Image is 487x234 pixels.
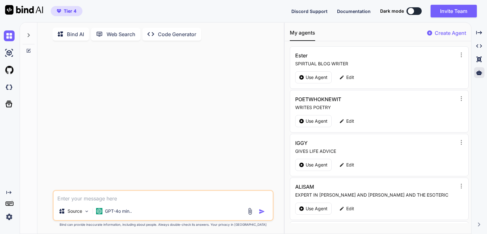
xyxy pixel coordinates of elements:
[246,208,254,215] img: attachment
[346,205,354,212] p: Edit
[295,95,408,103] h3: POETWHOKNEWIT
[295,104,456,111] p: WRITES POETRY
[346,162,354,168] p: Edit
[4,65,15,75] img: githubLight
[107,30,135,38] p: Web Search
[295,183,408,191] h3: ALISAM
[380,8,404,14] span: Dark mode
[337,9,371,14] span: Documentation
[158,30,196,38] p: Code Generator
[259,208,265,215] img: icon
[84,209,89,214] img: Pick Models
[96,208,102,214] img: GPT-4o mini
[5,5,43,15] img: Bind AI
[295,61,456,67] p: SPIRTUAL BLOG WRITER
[295,52,408,59] h3: Ester
[4,30,15,41] img: chat
[346,118,354,124] p: Edit
[306,118,328,124] p: Use Agent
[105,208,132,214] p: GPT-4o min..
[346,74,354,81] p: Edit
[291,9,328,14] span: Discord Support
[53,222,274,227] p: Bind can provide inaccurate information, including about people. Always double-check its answers....
[295,139,408,147] h3: IGGY
[306,205,328,212] p: Use Agent
[67,30,84,38] p: Bind AI
[4,82,15,93] img: darkCloudIdeIcon
[290,29,315,41] button: My agents
[431,5,477,17] button: Invite Team
[51,6,82,16] button: premiumTier 4
[306,162,328,168] p: Use Agent
[64,8,76,14] span: Tier 4
[4,48,15,58] img: ai-studio
[57,9,61,13] img: premium
[306,74,328,81] p: Use Agent
[291,8,328,15] button: Discord Support
[435,29,466,37] p: Create Agent
[295,192,456,198] p: EXPERT IN [PERSON_NAME] AND [PERSON_NAME] AND THE ESOTERIC
[337,8,371,15] button: Documentation
[295,148,456,154] p: GIVES LIFE ADVICE
[4,211,15,222] img: settings
[68,208,82,214] p: Source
